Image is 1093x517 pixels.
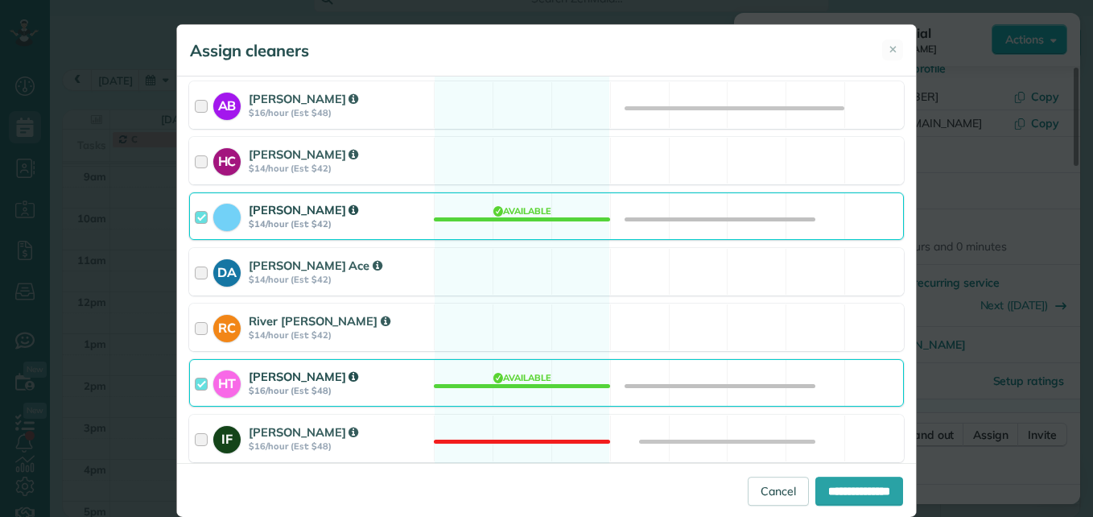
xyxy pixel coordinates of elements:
[190,39,309,62] h5: Assign cleaners
[213,148,241,171] strong: HC
[249,424,358,440] strong: [PERSON_NAME]
[249,218,429,230] strong: $14/hour (Est: $42)
[249,258,382,273] strong: [PERSON_NAME] Ace
[249,91,358,106] strong: [PERSON_NAME]
[889,42,897,57] span: ✕
[249,147,358,162] strong: [PERSON_NAME]
[748,477,809,506] a: Cancel
[213,370,241,393] strong: HT
[249,329,429,341] strong: $14/hour (Est: $42)
[249,313,390,329] strong: River [PERSON_NAME]
[249,369,358,384] strong: [PERSON_NAME]
[249,274,429,285] strong: $14/hour (Est: $42)
[249,202,358,217] strong: [PERSON_NAME]
[249,385,429,396] strong: $16/hour (Est: $48)
[213,93,241,115] strong: AB
[249,163,429,174] strong: $14/hour (Est: $42)
[213,259,241,282] strong: DA
[249,107,429,118] strong: $16/hour (Est: $48)
[213,315,241,337] strong: RC
[249,440,429,452] strong: $16/hour (Est: $48)
[213,426,241,449] strong: IF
